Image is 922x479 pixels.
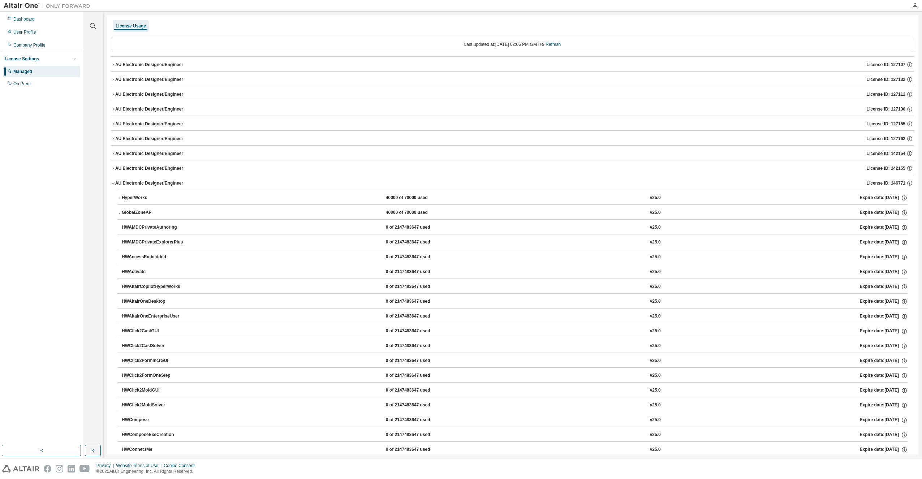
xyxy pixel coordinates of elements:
[650,195,661,201] div: v25.0
[860,402,908,409] div: Expire date: [DATE]
[122,402,187,409] div: HWClick2MoldSolver
[115,136,183,142] div: AU Electronic Designer/Engineer
[13,69,32,74] div: Managed
[122,368,908,384] button: HWClick2FormOneStep0 of 2147483647 usedv25.0Expire date:[DATE]
[111,116,914,132] button: AU Electronic Designer/EngineerLicense ID: 127155
[650,224,661,231] div: v25.0
[122,343,187,349] div: HWClick2CastSolver
[860,387,908,394] div: Expire date: [DATE]
[650,446,661,453] div: v25.0
[867,151,905,156] span: License ID: 142154
[122,383,908,398] button: HWClick2MoldGUI0 of 2147483647 usedv25.0Expire date:[DATE]
[115,62,183,68] div: AU Electronic Designer/Engineer
[2,465,39,472] img: altair_logo.svg
[122,412,908,428] button: HWCompose0 of 2147483647 usedv25.0Expire date:[DATE]
[386,239,451,246] div: 0 of 2147483647 used
[860,254,908,260] div: Expire date: [DATE]
[650,254,661,260] div: v25.0
[386,372,451,379] div: 0 of 2147483647 used
[122,234,908,250] button: HWAMDCPrivateExplorerPlus0 of 2147483647 usedv25.0Expire date:[DATE]
[386,224,451,231] div: 0 of 2147483647 used
[122,294,908,310] button: HWAltairOneDesktop0 of 2147483647 usedv25.0Expire date:[DATE]
[122,328,187,335] div: HWClick2CastGUI
[650,298,661,305] div: v25.0
[111,146,914,161] button: AU Electronic Designer/EngineerLicense ID: 142154
[867,180,905,186] span: License ID: 146771
[122,249,908,265] button: HWAccessEmbedded0 of 2147483647 usedv25.0Expire date:[DATE]
[122,432,187,438] div: HWComposeExeCreation
[122,195,187,201] div: HyperWorks
[867,136,905,142] span: License ID: 127162
[650,313,661,320] div: v25.0
[650,358,661,364] div: v25.0
[111,131,914,147] button: AU Electronic Designer/EngineerLicense ID: 127162
[122,308,908,324] button: HWAltairOneEnterpriseUser0 of 2147483647 usedv25.0Expire date:[DATE]
[96,463,116,469] div: Privacy
[116,463,164,469] div: Website Terms of Use
[650,284,661,290] div: v25.0
[860,328,908,335] div: Expire date: [DATE]
[867,62,905,68] span: License ID: 127107
[386,269,451,275] div: 0 of 2147483647 used
[860,224,908,231] div: Expire date: [DATE]
[13,81,31,87] div: On Prem
[111,175,914,191] button: AU Electronic Designer/EngineerLicense ID: 146771
[386,328,451,335] div: 0 of 2147483647 used
[860,417,908,423] div: Expire date: [DATE]
[867,91,905,97] span: License ID: 127112
[4,2,94,9] img: Altair One
[867,121,905,127] span: License ID: 127155
[13,42,46,48] div: Company Profile
[122,220,908,236] button: HWAMDCPrivateAuthoring0 of 2147483647 usedv25.0Expire date:[DATE]
[650,432,661,438] div: v25.0
[111,72,914,87] button: AU Electronic Designer/EngineerLicense ID: 127132
[386,402,451,409] div: 0 of 2147483647 used
[122,323,908,339] button: HWClick2CastGUI0 of 2147483647 usedv25.0Expire date:[DATE]
[386,298,451,305] div: 0 of 2147483647 used
[13,29,36,35] div: User Profile
[867,165,905,171] span: License ID: 142155
[13,16,35,22] div: Dashboard
[122,269,187,275] div: HWActivate
[44,465,51,472] img: facebook.svg
[860,239,908,246] div: Expire date: [DATE]
[650,210,661,216] div: v25.0
[122,264,908,280] button: HWActivate0 of 2147483647 usedv25.0Expire date:[DATE]
[115,77,183,82] div: AU Electronic Designer/Engineer
[115,165,183,171] div: AU Electronic Designer/Engineer
[56,465,63,472] img: instagram.svg
[79,465,90,472] img: youtube.svg
[122,427,908,443] button: HWComposeExeCreation0 of 2147483647 usedv25.0Expire date:[DATE]
[860,284,908,290] div: Expire date: [DATE]
[650,239,661,246] div: v25.0
[122,298,187,305] div: HWAltairOneDesktop
[860,269,908,275] div: Expire date: [DATE]
[860,432,908,438] div: Expire date: [DATE]
[386,254,451,260] div: 0 of 2147483647 used
[122,279,908,295] button: HWAltairCopilotHyperWorks0 of 2147483647 usedv25.0Expire date:[DATE]
[650,328,661,335] div: v25.0
[650,269,661,275] div: v25.0
[115,180,183,186] div: AU Electronic Designer/Engineer
[122,358,187,364] div: HWClick2FormIncrGUI
[860,446,908,453] div: Expire date: [DATE]
[650,372,661,379] div: v25.0
[115,151,183,156] div: AU Electronic Designer/Engineer
[386,195,451,201] div: 40000 of 70000 used
[122,284,187,290] div: HWAltairCopilotHyperWorks
[111,86,914,102] button: AU Electronic Designer/EngineerLicense ID: 127112
[122,446,187,453] div: HWConnectMe
[116,23,146,29] div: License Usage
[115,121,183,127] div: AU Electronic Designer/Engineer
[860,343,908,349] div: Expire date: [DATE]
[650,417,661,423] div: v25.0
[122,210,187,216] div: GlobalZoneAP
[117,205,908,221] button: GlobalZoneAP40000 of 70000 usedv25.0Expire date:[DATE]
[111,101,914,117] button: AU Electronic Designer/EngineerLicense ID: 127130
[867,77,905,82] span: License ID: 127132
[860,195,908,201] div: Expire date: [DATE]
[117,190,908,206] button: HyperWorks40000 of 70000 usedv25.0Expire date:[DATE]
[386,313,451,320] div: 0 of 2147483647 used
[860,210,908,216] div: Expire date: [DATE]
[386,417,451,423] div: 0 of 2147483647 used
